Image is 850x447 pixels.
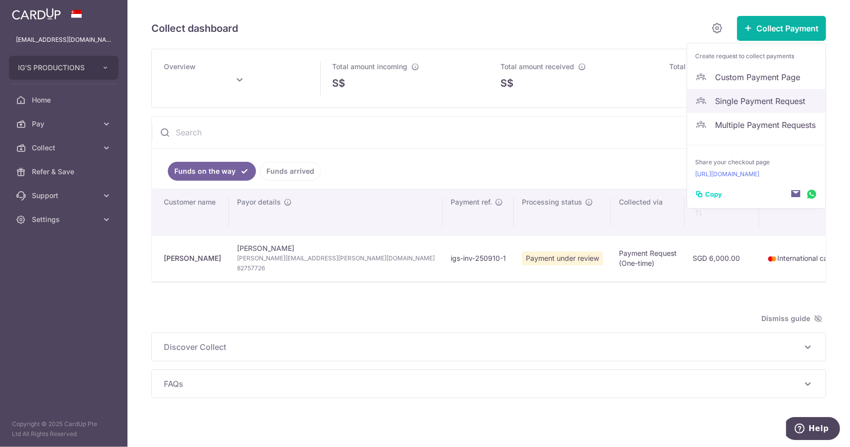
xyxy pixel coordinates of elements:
button: Collect Payment [737,16,826,41]
span: [PERSON_NAME][EMAIL_ADDRESS][PERSON_NAME][DOMAIN_NAME] [237,253,435,263]
h5: Collect dashboard [151,20,238,36]
span: Home [32,95,98,105]
iframe: Opens a widget where you can find more information [786,417,840,442]
p: FAQs [164,378,814,390]
a: Funds on the way [168,162,256,181]
p: Discover Collect [164,341,814,353]
th: Payment method [759,189,843,235]
span: Total amount incoming [332,62,407,71]
span: Multiple Payment Requests [715,119,818,131]
a: Custom Payment Page [687,65,826,89]
button: Copy [695,189,722,199]
span: S$ [501,76,514,91]
span: FAQs [164,378,802,390]
li: Create request to collect payments [687,47,826,65]
span: Overview [164,62,196,71]
span: Processing status [522,197,582,207]
span: Help [22,7,43,16]
span: Single Payment Request [715,95,818,107]
p: [EMAIL_ADDRESS][DOMAIN_NAME] [16,35,112,45]
span: Payment ref. [451,197,492,207]
a: Single Payment Request [687,89,826,113]
td: SGD 6,000.00 [685,235,759,281]
th: Payor details [229,189,443,235]
ul: Collect Payment [687,43,826,209]
span: Custom Payment Page [715,71,818,83]
div: [PERSON_NAME] [164,253,221,263]
span: IG'S PRODUCTIONS [18,63,92,73]
span: 82757726 [237,263,435,273]
span: Total amount received [501,62,575,71]
a: Funds arrived [260,162,321,181]
span: Payment under review [522,251,603,265]
th: Customer name [152,189,229,235]
a: [URL][DOMAIN_NAME] [695,169,818,179]
p: Share your checkout page [695,157,818,167]
span: Refer & Save [32,167,98,177]
td: igs-inv-250910-1 [443,235,514,281]
span: S$ [332,76,345,91]
span: Payor details [237,197,281,207]
span: Copy [705,189,722,199]
button: IG'S PRODUCTIONS [9,56,119,80]
span: Collect [32,143,98,153]
img: mastercard-sm-87a3fd1e0bddd137fecb07648320f44c262e2538e7db6024463105ddbc961eb2.png [767,254,777,264]
span: Discover Collect [164,341,802,353]
span: Settings [32,215,98,224]
span: Support [32,191,98,201]
input: Search [152,116,778,148]
span: Total payments received [669,62,751,71]
a: Multiple Payment Requests [687,113,826,137]
span: Dismiss guide [761,313,822,325]
th: Processing status [514,189,611,235]
img: CardUp [12,8,61,20]
td: International card [759,235,843,281]
td: [PERSON_NAME] [229,235,443,281]
th: Collection amt. : activate to sort column ascending [685,189,759,235]
td: Payment Request (One-time) [611,235,685,281]
span: Pay [32,119,98,129]
th: Payment ref. [443,189,514,235]
th: Collected via [611,189,685,235]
